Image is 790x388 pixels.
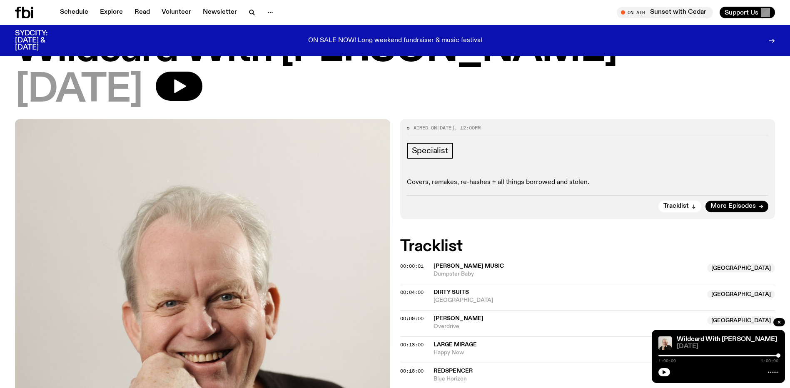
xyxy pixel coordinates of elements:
[658,359,676,363] span: 1:00:00
[434,323,703,331] span: Overdrive
[434,368,473,374] span: Redspencer
[707,290,775,298] span: [GEOGRAPHIC_DATA]
[434,296,703,304] span: [GEOGRAPHIC_DATA]
[658,201,701,212] button: Tracklist
[55,7,93,18] a: Schedule
[705,201,768,212] a: More Episodes
[407,179,769,187] p: Covers, remakes, re-hashes + all things borrowed and stolen.
[434,263,504,269] span: [PERSON_NAME] Music
[414,124,437,131] span: Aired on
[412,146,448,155] span: Specialist
[400,264,424,269] button: 00:00:01
[658,336,672,350] img: Stuart is smiling charmingly, wearing a black t-shirt against a stark white background.
[434,342,477,348] span: Large Mirage
[437,124,454,131] span: [DATE]
[434,289,469,295] span: Dirty Suits
[15,72,142,109] span: [DATE]
[617,7,713,18] button: On AirSunset with Cedar
[198,7,242,18] a: Newsletter
[710,203,756,209] span: More Episodes
[400,341,424,348] span: 00:13:00
[407,143,453,159] a: Specialist
[15,30,68,51] h3: SYDCITY: [DATE] & [DATE]
[15,31,775,68] h1: Wildcard With [PERSON_NAME]
[434,270,703,278] span: Dumpster Baby
[677,336,777,343] a: Wildcard With [PERSON_NAME]
[677,343,778,350] span: [DATE]
[400,290,424,295] button: 00:04:00
[434,349,703,357] span: Happy Now
[400,369,424,373] button: 00:18:00
[720,7,775,18] button: Support Us
[157,7,196,18] a: Volunteer
[434,375,703,383] span: Blue Horizon
[400,315,424,322] span: 00:09:00
[454,124,481,131] span: , 12:00pm
[725,9,758,16] span: Support Us
[400,343,424,347] button: 00:13:00
[400,239,775,254] h2: Tracklist
[95,7,128,18] a: Explore
[707,264,775,272] span: [GEOGRAPHIC_DATA]
[761,359,778,363] span: 1:00:00
[707,316,775,325] span: [GEOGRAPHIC_DATA]
[400,289,424,296] span: 00:04:00
[400,316,424,321] button: 00:09:00
[308,37,482,45] p: ON SALE NOW! Long weekend fundraiser & music festival
[663,203,689,209] span: Tracklist
[130,7,155,18] a: Read
[400,263,424,269] span: 00:00:01
[400,368,424,374] span: 00:18:00
[434,316,483,321] span: [PERSON_NAME]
